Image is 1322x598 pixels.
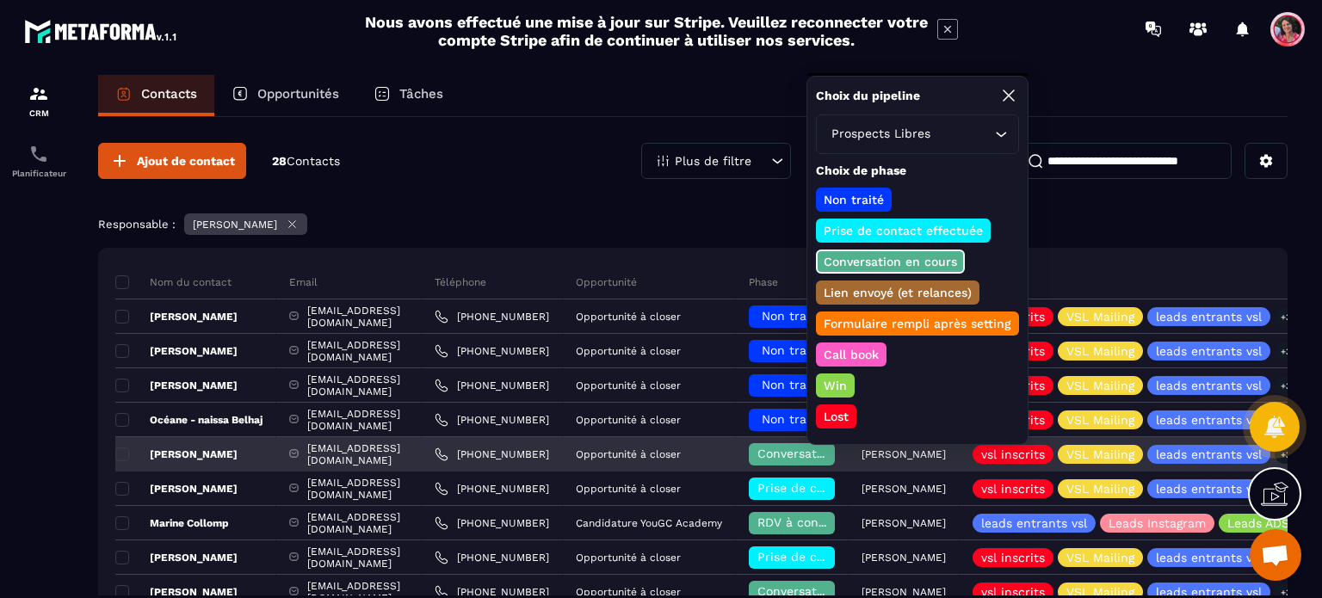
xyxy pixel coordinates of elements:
[862,517,946,529] p: [PERSON_NAME]
[4,108,73,118] p: CRM
[28,83,49,104] img: formation
[115,551,238,564] p: [PERSON_NAME]
[1066,586,1134,598] p: VSL Mailing
[816,163,1019,179] p: Choix de phase
[1066,311,1134,323] p: VSL Mailing
[981,552,1045,564] p: vsl inscrits
[576,448,681,460] p: Opportunité à closer
[757,447,891,460] span: Conversation en cours
[821,253,960,270] p: Conversation en cours
[1066,414,1134,426] p: VSL Mailing
[115,516,229,530] p: Marine Collomp
[981,517,1087,529] p: leads entrants vsl
[862,552,946,564] p: [PERSON_NAME]
[757,584,891,598] span: Conversation en cours
[981,586,1045,598] p: vsl inscrits
[272,153,340,170] p: 28
[98,75,214,116] a: Contacts
[576,311,681,323] p: Opportunité à closer
[1275,377,1297,395] p: +3
[1066,379,1134,391] p: VSL Mailing
[762,343,822,357] span: Non traité
[821,377,849,394] p: Win
[435,447,549,461] a: [PHONE_NUMBER]
[981,483,1045,495] p: vsl inscrits
[757,481,917,495] span: Prise de contact effectuée
[576,414,681,426] p: Opportunité à closer
[1066,448,1134,460] p: VSL Mailing
[762,412,822,426] span: Non traité
[435,310,549,324] a: [PHONE_NUMBER]
[576,552,681,564] p: Opportunité à closer
[435,275,486,289] p: Téléphone
[757,550,917,564] span: Prise de contact effectuée
[1250,529,1301,581] div: Ouvrir le chat
[862,586,946,598] p: [PERSON_NAME]
[1156,586,1262,598] p: leads entrants vsl
[576,345,681,357] p: Opportunité à closer
[193,219,277,231] p: [PERSON_NAME]
[576,517,722,529] p: Candidature YouGC Academy
[4,131,73,191] a: schedulerschedulerPlanificateur
[1156,345,1262,357] p: leads entrants vsl
[981,448,1045,460] p: vsl inscrits
[762,378,822,391] span: Non traité
[1156,379,1262,391] p: leads entrants vsl
[821,222,985,239] p: Prise de contact effectuée
[137,152,235,170] span: Ajout de contact
[98,218,176,231] p: Responsable :
[115,379,238,392] p: [PERSON_NAME]
[435,344,549,358] a: [PHONE_NUMBER]
[435,516,549,530] a: [PHONE_NUMBER]
[28,144,49,164] img: scheduler
[862,483,946,495] p: [PERSON_NAME]
[821,191,886,208] p: Non traité
[821,284,974,301] p: Lien envoyé (et relances)
[435,551,549,564] a: [PHONE_NUMBER]
[1227,517,1289,529] p: Leads ADS
[289,275,318,289] p: Email
[115,447,238,461] p: [PERSON_NAME]
[821,346,881,363] p: Call book
[1275,342,1297,361] p: +3
[1156,448,1262,460] p: leads entrants vsl
[115,344,238,358] p: [PERSON_NAME]
[816,88,920,104] p: Choix du pipeline
[214,75,356,116] a: Opportunités
[115,275,232,289] p: Nom du contact
[576,275,637,289] p: Opportunité
[435,379,549,392] a: [PHONE_NUMBER]
[24,15,179,46] img: logo
[115,310,238,324] p: [PERSON_NAME]
[576,379,681,391] p: Opportunité à closer
[115,482,238,496] p: [PERSON_NAME]
[1156,552,1262,564] p: leads entrants vsl
[399,86,443,102] p: Tâches
[821,408,851,425] p: Lost
[675,155,751,167] p: Plus de filtre
[862,448,946,460] p: [PERSON_NAME]
[1156,483,1262,495] p: leads entrants vsl
[257,86,339,102] p: Opportunités
[1156,311,1262,323] p: leads entrants vsl
[435,482,549,496] a: [PHONE_NUMBER]
[364,13,929,49] h2: Nous avons effectué une mise à jour sur Stripe. Veuillez reconnecter votre compte Stripe afin de ...
[4,71,73,131] a: formationformationCRM
[98,143,246,179] button: Ajout de contact
[435,413,549,427] a: [PHONE_NUMBER]
[1156,414,1262,426] p: leads entrants vsl
[762,309,822,323] span: Non traité
[287,154,340,168] span: Contacts
[115,413,263,427] p: Océane - naissa Belhaj
[827,125,934,144] span: Prospects Libres
[1066,483,1134,495] p: VSL Mailing
[356,75,460,116] a: Tâches
[576,586,681,598] p: Opportunité à closer
[757,515,868,529] span: RDV à confimer ❓
[576,483,681,495] p: Opportunité à closer
[934,125,991,144] input: Search for option
[1066,552,1134,564] p: VSL Mailing
[1109,517,1206,529] p: Leads Instagram
[821,315,1014,332] p: Formulaire rempli après setting
[4,169,73,178] p: Planificateur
